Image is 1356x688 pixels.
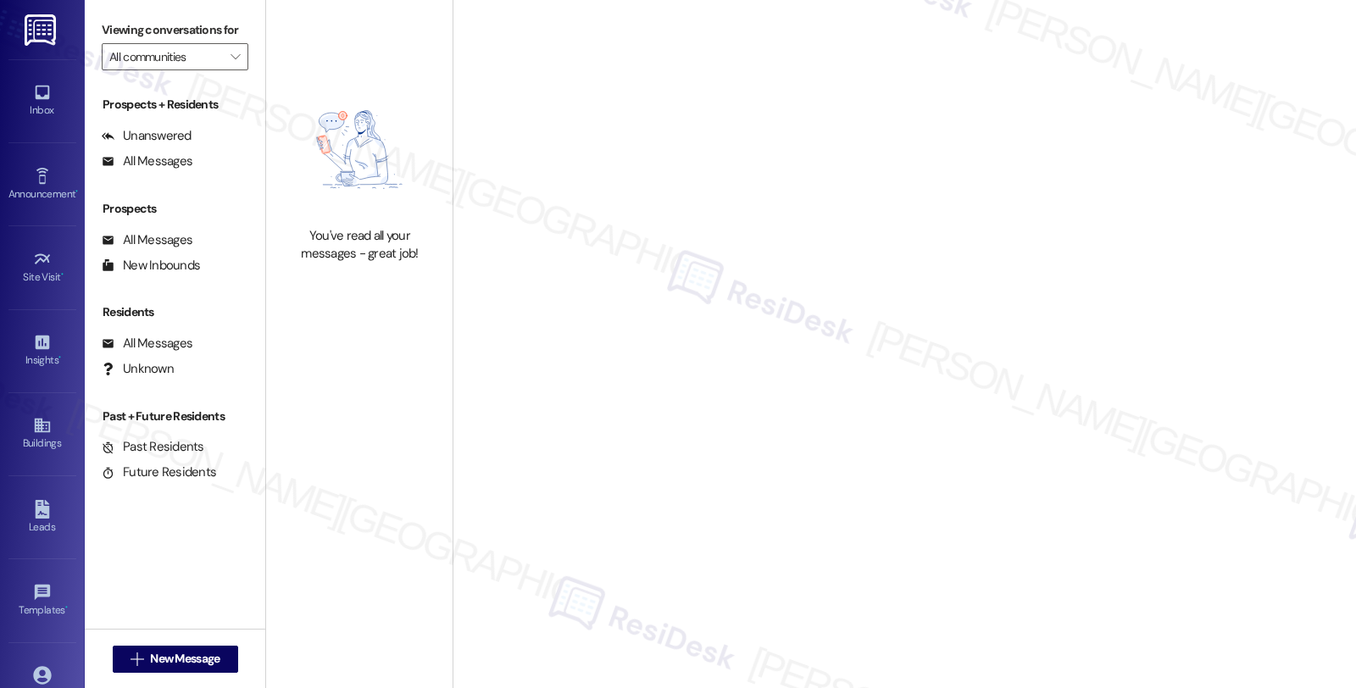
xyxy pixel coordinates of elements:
button: New Message [113,646,238,673]
div: Unknown [102,360,174,378]
img: empty-state [285,80,434,218]
div: All Messages [102,335,192,352]
label: Viewing conversations for [102,17,248,43]
div: All Messages [102,231,192,249]
a: Site Visit • [8,245,76,291]
span: • [75,186,78,197]
i:  [231,50,240,64]
div: Residents [85,303,265,321]
img: ResiDesk Logo [25,14,59,46]
div: New Inbounds [102,257,200,275]
span: • [65,602,68,613]
a: Templates • [8,578,76,624]
div: Prospects + Residents [85,96,265,114]
a: Insights • [8,328,76,374]
div: All Messages [102,153,192,170]
div: Unanswered [102,127,192,145]
i:  [131,652,143,666]
a: Leads [8,495,76,541]
span: • [58,352,61,363]
input: All communities [109,43,221,70]
a: Inbox [8,78,76,124]
div: You've read all your messages - great job! [285,227,434,264]
div: Past + Future Residents [85,408,265,425]
span: • [61,269,64,280]
a: Buildings [8,411,76,457]
span: New Message [150,650,220,668]
div: Past Residents [102,438,204,456]
div: Future Residents [102,463,216,481]
div: Prospects [85,200,265,218]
